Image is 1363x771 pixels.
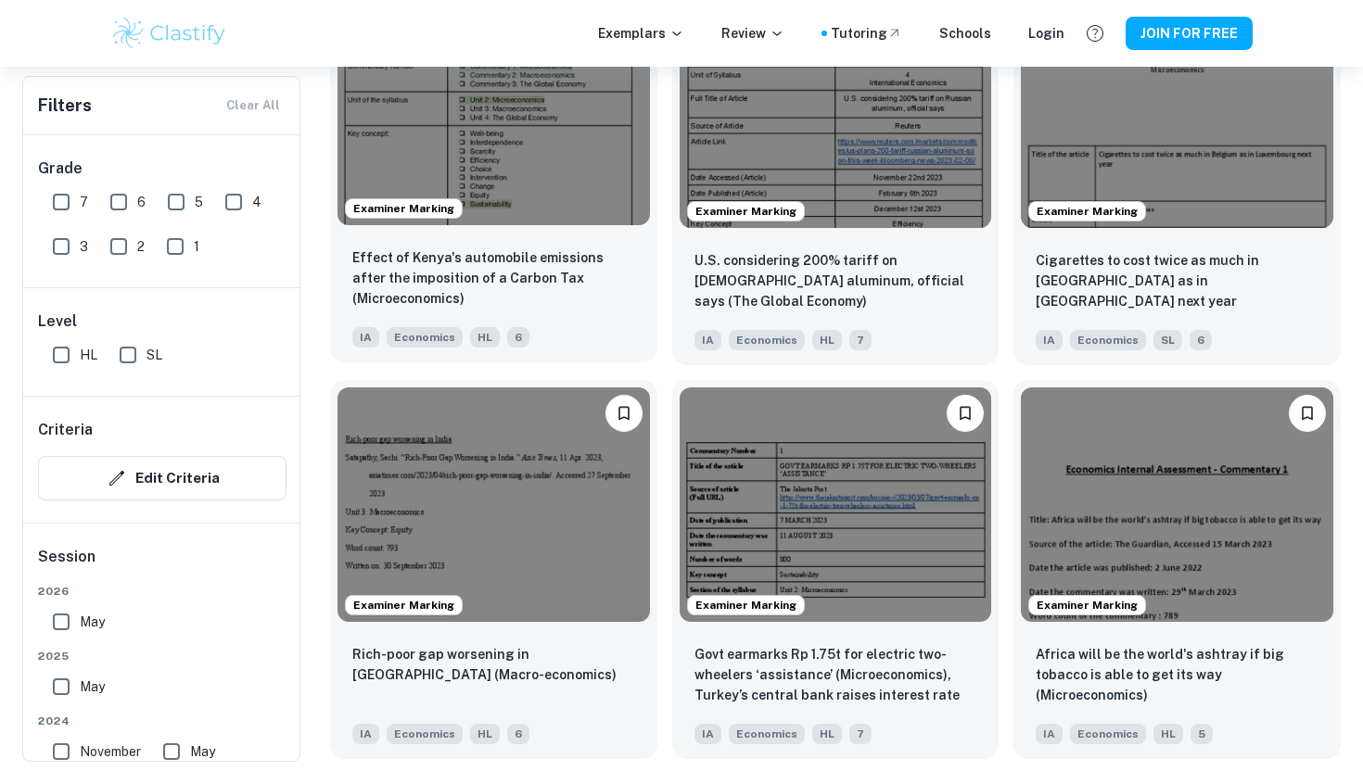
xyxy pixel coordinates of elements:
span: 2025 [38,648,287,664]
h6: Filters [38,93,92,119]
span: Economics [387,724,463,744]
span: SL [146,345,162,365]
span: Economics [1070,724,1146,744]
a: Schools [939,23,991,44]
span: HL [812,724,842,744]
img: Economics IA example thumbnail: Rich-poor gap worsening in India (Macro- [338,387,650,621]
span: IA [352,724,379,744]
button: JOIN FOR FREE [1126,17,1253,50]
p: Cigarettes to cost twice as much in Belgium as in Luxembourg next year (Microeconomics), Minimum ... [1036,250,1318,313]
p: Effect of Kenya's automobile emissions after the imposition of a Carbon Tax (Microeconomics) [352,247,635,309]
button: Edit Criteria [38,456,287,500]
p: U.S. considering 200% tariff on Russian aluminum, official says (The Global Economy) [694,250,977,311]
span: Economics [729,724,805,744]
span: Examiner Marking [688,597,804,613]
p: Govt earmarks Rp 1.75t for electric two-wheelers ‘assistance’ (Microeconomics), Turkey’s central ... [694,644,977,707]
span: HL [1153,724,1183,744]
h6: Grade [38,158,287,180]
span: IA [694,724,721,744]
span: 1 [194,236,199,257]
img: Clastify logo [110,15,228,52]
span: 5 [1191,724,1213,744]
span: 6 [1190,330,1212,350]
span: Examiner Marking [346,200,462,217]
a: Examiner MarkingPlease log in to bookmark exemplarsAfrica will be the world's ashtray if big toba... [1013,380,1341,758]
a: Login [1028,23,1064,44]
h6: Level [38,310,287,333]
p: Rich-poor gap worsening in India (Macro-economics) [352,644,635,685]
img: Economics IA example thumbnail: Africa will be the world's ashtray if bi [1021,387,1333,621]
span: 2024 [38,713,287,729]
span: 7 [849,330,872,350]
span: May [80,676,105,697]
span: 7 [80,192,88,212]
span: 3 [80,236,88,257]
span: HL [812,330,842,350]
span: HL [470,724,500,744]
button: Please log in to bookmark exemplars [1289,395,1326,432]
span: 5 [195,192,203,212]
span: IA [1036,330,1063,350]
span: IA [352,327,379,348]
span: November [80,741,141,762]
span: 6 [507,724,529,744]
span: 2026 [38,583,287,600]
span: Examiner Marking [1029,597,1145,613]
a: Tutoring [831,23,902,44]
span: Economics [1070,330,1146,350]
a: Examiner MarkingPlease log in to bookmark exemplarsRich-poor gap worsening in India (Macro-econom... [330,380,657,758]
a: Examiner MarkingPlease log in to bookmark exemplarsGovt earmarks Rp 1.75t for electric two-wheele... [672,380,1000,758]
span: Economics [729,330,805,350]
img: Economics IA example thumbnail: Govt earmarks Rp 1.75t for electric two- [680,387,992,621]
button: Please log in to bookmark exemplars [947,395,984,432]
button: Please log in to bookmark exemplars [605,395,643,432]
span: 7 [849,724,872,744]
span: May [190,741,215,762]
h6: Criteria [38,419,93,441]
span: Examiner Marking [346,597,462,613]
span: Examiner Marking [688,203,804,220]
span: Economics [387,327,463,348]
span: 2 [137,236,145,257]
h6: Session [38,546,287,583]
span: HL [80,345,97,365]
p: Exemplars [598,23,684,44]
span: HL [470,327,500,348]
span: 6 [137,192,146,212]
span: IA [1036,724,1063,744]
button: Help and Feedback [1079,18,1111,49]
p: Review [721,23,784,44]
span: May [80,612,105,632]
span: Examiner Marking [1029,203,1145,220]
p: Africa will be the world's ashtray if big tobacco is able to get its way (Microeconomics) [1036,644,1318,705]
span: 6 [507,327,529,348]
span: IA [694,330,721,350]
span: 4 [252,192,261,212]
span: SL [1153,330,1182,350]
